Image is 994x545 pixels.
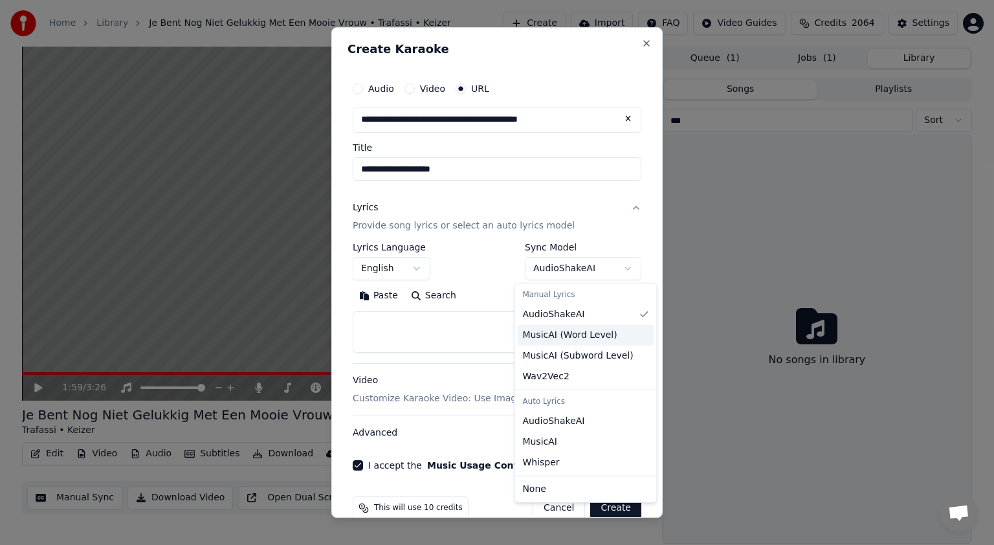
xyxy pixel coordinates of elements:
[522,329,617,342] span: MusicAI ( Word Level )
[522,483,546,496] span: None
[522,456,559,469] span: Whisper
[517,393,654,411] div: Auto Lyrics
[522,370,569,383] span: Wav2Vec2
[522,436,557,449] span: MusicAI
[522,415,584,428] span: AudioShakeAI
[517,286,654,304] div: Manual Lyrics
[522,350,633,362] span: MusicAI ( Subword Level )
[522,308,584,321] span: AudioShakeAI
